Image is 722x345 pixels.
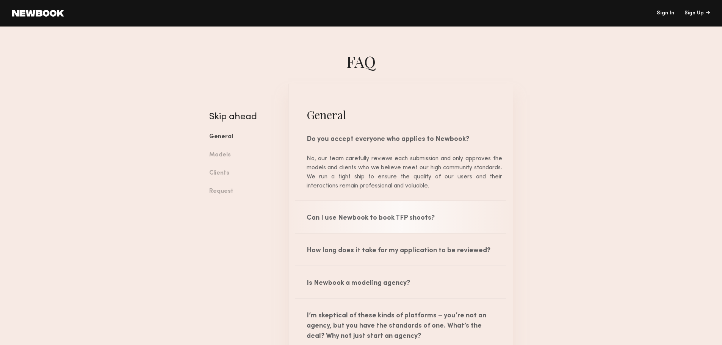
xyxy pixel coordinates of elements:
div: Do you accept everyone who applies to Newbook? [288,122,513,154]
h4: General [288,107,513,122]
a: Clients [209,164,277,183]
h4: Skip ahead [209,112,277,122]
div: Is Newbook a modeling agency? [288,266,513,298]
div: No, our team carefully reviews each submission and only approves the models and clients who we be... [299,154,502,190]
div: Sign Up [684,11,710,16]
a: Sign In [657,11,674,16]
a: Request [209,183,277,201]
div: Can I use Newbook to book TFP shoots? [288,201,513,233]
a: Models [209,146,277,164]
div: How long does it take for my application to be reviewed? [288,234,513,265]
a: General [209,128,277,146]
h1: faq [204,51,519,72]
